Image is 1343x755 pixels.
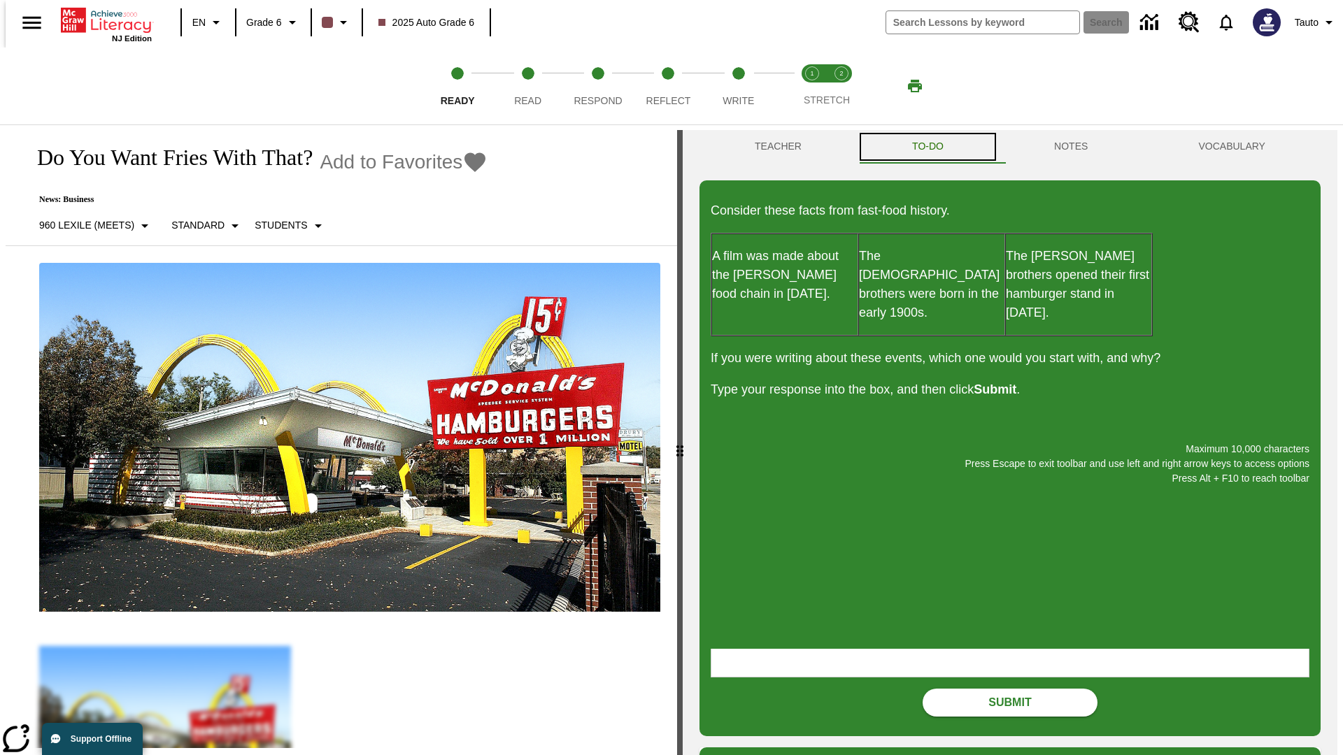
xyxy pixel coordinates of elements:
[1006,247,1151,322] p: The [PERSON_NAME] brothers opened their first hamburger stand in [DATE].
[320,150,488,174] button: Add to Favorites - Do You Want Fries With That?
[186,10,231,35] button: Language: EN, Select a language
[246,15,282,30] span: Grade 6
[316,10,357,35] button: Class color is dark brown. Change class color
[893,73,937,99] button: Print
[839,70,843,77] text: 2
[792,48,832,124] button: Stretch Read step 1 of 2
[923,689,1097,717] button: Submit
[1295,15,1319,30] span: Tauto
[711,456,1309,471] p: Press Escape to exit toolbar and use left and right arrow keys to access options
[859,247,1004,322] p: The [DEMOGRAPHIC_DATA] brothers were born in the early 1900s.
[857,130,999,164] button: TO-DO
[557,48,639,124] button: Respond step 3 of 5
[712,247,858,303] p: A film was made about the [PERSON_NAME] food chain in [DATE].
[804,94,850,106] span: STRETCH
[821,48,862,124] button: Stretch Respond step 2 of 2
[711,471,1309,486] p: Press Alt + F10 to reach toolbar
[39,218,134,233] p: 960 Lexile (Meets)
[22,194,488,205] p: News: Business
[487,48,568,124] button: Read step 2 of 5
[112,34,152,43] span: NJ Edition
[711,349,1309,368] p: If you were writing about these events, which one would you start with, and why?
[1132,3,1170,42] a: Data Center
[6,130,677,748] div: reading
[974,382,1016,396] strong: Submit
[711,201,1309,220] p: Consider these facts from fast-food history.
[71,734,132,744] span: Support Offline
[698,48,779,124] button: Write step 5 of 5
[42,723,143,755] button: Support Offline
[999,130,1143,164] button: NOTES
[255,218,307,233] p: Students
[627,48,709,124] button: Reflect step 4 of 5
[166,213,249,238] button: Scaffolds, Standard
[514,95,541,106] span: Read
[711,442,1309,456] p: Maximum 10,000 characters
[378,15,475,30] span: 2025 Auto Grade 6
[1244,4,1289,41] button: Select a new avatar
[417,48,498,124] button: Ready step 1 of 5
[699,130,1321,164] div: Instructional Panel Tabs
[683,130,1337,755] div: activity
[810,70,813,77] text: 1
[699,130,857,164] button: Teacher
[886,11,1079,34] input: search field
[1253,8,1281,36] img: Avatar
[574,95,622,106] span: Respond
[22,145,313,171] h1: Do You Want Fries With That?
[34,213,159,238] button: Select Lexile, 960 Lexile (Meets)
[711,380,1309,399] p: Type your response into the box, and then click .
[1289,10,1343,35] button: Profile/Settings
[723,95,754,106] span: Write
[11,2,52,43] button: Open side menu
[1143,130,1321,164] button: VOCABULARY
[61,5,152,43] div: Home
[646,95,691,106] span: Reflect
[320,151,462,173] span: Add to Favorites
[441,95,475,106] span: Ready
[1208,4,1244,41] a: Notifications
[39,263,660,612] img: One of the first McDonald's stores, with the iconic red sign and golden arches.
[249,213,332,238] button: Select Student
[241,10,306,35] button: Grade: Grade 6, Select a grade
[1170,3,1208,41] a: Resource Center, Will open in new tab
[6,11,204,24] body: Maximum 10,000 characters Press Escape to exit toolbar and use left and right arrow keys to acces...
[677,130,683,755] div: Press Enter or Spacebar and then press right and left arrow keys to move the slider
[192,15,206,30] span: EN
[171,218,225,233] p: Standard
